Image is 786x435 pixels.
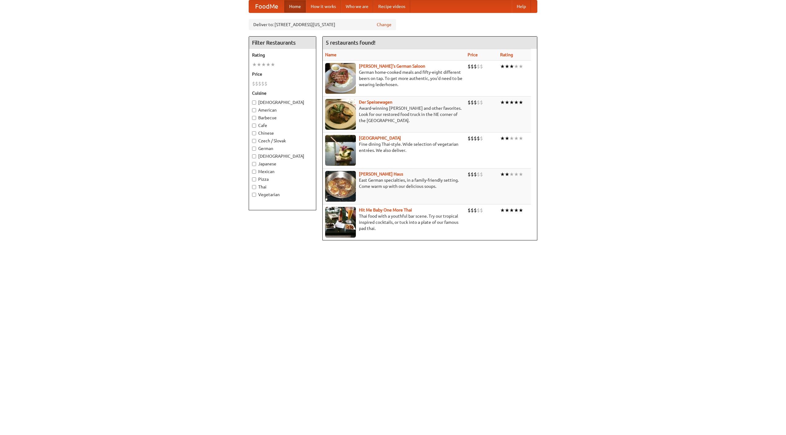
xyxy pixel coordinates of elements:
img: babythai.jpg [325,207,356,238]
li: $ [480,99,483,106]
input: Chinese [252,131,256,135]
li: $ [474,135,477,142]
li: $ [261,80,264,87]
label: [DEMOGRAPHIC_DATA] [252,153,313,159]
input: Mexican [252,170,256,174]
input: [DEMOGRAPHIC_DATA] [252,101,256,105]
li: $ [471,207,474,214]
label: Chinese [252,130,313,136]
li: ★ [257,61,261,68]
img: kohlhaus.jpg [325,171,356,202]
ng-pluralize: 5 restaurants found! [326,40,375,45]
div: Deliver to: [STREET_ADDRESS][US_STATE] [249,19,396,30]
h5: Price [252,71,313,77]
li: ★ [514,63,519,70]
b: [GEOGRAPHIC_DATA] [359,136,401,140]
a: [PERSON_NAME]'s German Saloon [359,64,425,69]
p: Award-winning [PERSON_NAME] and other favorites. Look for our restored food truck in the NE corne... [325,105,463,124]
li: ★ [500,135,505,142]
a: Home [284,0,306,13]
li: $ [468,171,471,178]
img: esthers.jpg [325,63,356,94]
li: ★ [505,99,509,106]
a: Rating [500,52,513,57]
li: ★ [519,63,523,70]
label: Cafe [252,122,313,129]
li: $ [264,80,267,87]
li: $ [252,80,255,87]
p: Fine dining Thai-style. Wide selection of vegetarian entrées. We also deliver. [325,141,463,153]
li: $ [474,99,477,106]
li: $ [471,99,474,106]
input: Cafe [252,124,256,128]
a: FoodMe [249,0,284,13]
li: $ [477,99,480,106]
input: [DEMOGRAPHIC_DATA] [252,154,256,158]
label: Czech / Slovak [252,138,313,144]
input: Czech / Slovak [252,139,256,143]
label: German [252,145,313,152]
li: ★ [505,207,509,214]
li: ★ [266,61,270,68]
li: ★ [500,207,505,214]
input: Vegetarian [252,193,256,197]
li: ★ [519,135,523,142]
b: [PERSON_NAME] Haus [359,172,403,176]
li: $ [480,63,483,70]
a: How it works [306,0,341,13]
li: $ [477,63,480,70]
label: [DEMOGRAPHIC_DATA] [252,99,313,105]
input: German [252,147,256,151]
li: ★ [509,207,514,214]
li: $ [468,63,471,70]
li: $ [477,135,480,142]
a: Recipe videos [373,0,410,13]
p: German home-cooked meals and fifty-eight different beers on tap. To get more authentic, you'd nee... [325,69,463,88]
li: $ [255,80,258,87]
img: satay.jpg [325,135,356,166]
label: Japanese [252,161,313,167]
input: Barbecue [252,116,256,120]
p: East German specialties, in a family-friendly setting. Come warm up with our delicious soups. [325,177,463,189]
a: Der Speisewagen [359,100,392,105]
li: $ [468,99,471,106]
li: ★ [505,135,509,142]
li: ★ [514,135,519,142]
input: American [252,108,256,112]
li: ★ [514,171,519,178]
a: Price [468,52,478,57]
li: $ [480,135,483,142]
input: Japanese [252,162,256,166]
a: Who we are [341,0,373,13]
li: $ [477,207,480,214]
h5: Rating [252,52,313,58]
li: ★ [514,207,519,214]
li: ★ [514,99,519,106]
li: ★ [270,61,275,68]
li: $ [258,80,261,87]
label: Mexican [252,168,313,175]
li: $ [480,171,483,178]
a: Help [512,0,531,13]
li: $ [471,171,474,178]
img: speisewagen.jpg [325,99,356,130]
p: Thai food with a youthful bar scene. Try our tropical inspired cocktails, or tuck into a plate of... [325,213,463,231]
li: $ [474,171,477,178]
li: ★ [500,99,505,106]
li: ★ [509,99,514,106]
li: $ [474,207,477,214]
li: ★ [252,61,257,68]
li: ★ [505,63,509,70]
input: Thai [252,185,256,189]
li: ★ [519,99,523,106]
li: ★ [505,171,509,178]
li: $ [471,63,474,70]
li: $ [468,135,471,142]
li: ★ [261,61,266,68]
label: Pizza [252,176,313,182]
h5: Cuisine [252,90,313,96]
a: Hit Me Baby One More Thai [359,208,412,212]
li: ★ [509,135,514,142]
